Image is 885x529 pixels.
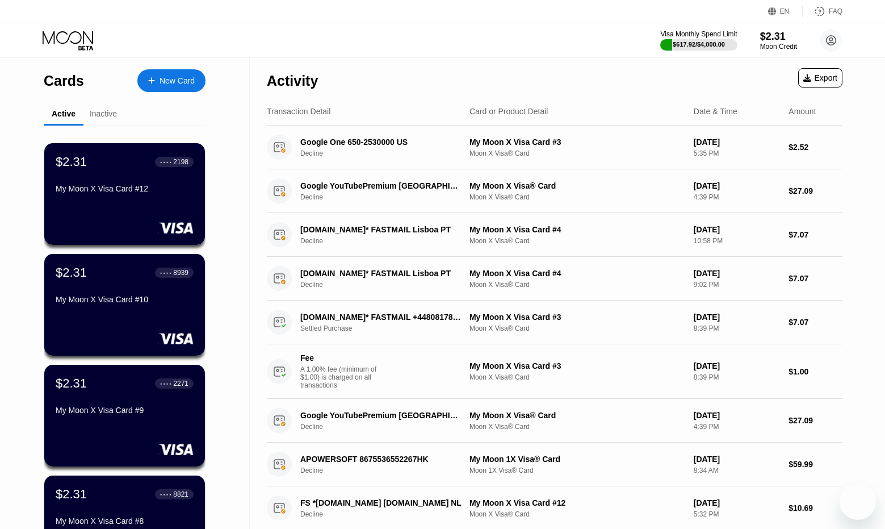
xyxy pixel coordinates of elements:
div: Visa Monthly Spend Limit [660,30,737,38]
div: Card or Product Detail [469,107,548,116]
div: [DOMAIN_NAME]* FASTMAIL Lisboa PT [300,225,462,234]
div: $2.31 [760,31,797,43]
div: Export [798,68,842,88]
div: Moon X Visa® Card [469,373,685,381]
div: 5:32 PM [694,510,780,518]
div: Decline [300,466,475,474]
div: $27.09 [788,416,842,425]
div: $1.00 [788,367,842,376]
div: Visa Monthly Spend Limit$617.92/$4,000.00 [660,30,737,51]
div: Moon X Visa® Card [469,193,685,201]
div: Moon X Visa® Card [469,149,685,157]
div: My Moon X Visa Card #3 [469,313,685,322]
div: [DOMAIN_NAME]* FASTMAIL +448081781535PT [300,313,462,322]
div: Active [52,109,76,118]
div: $2.31● ● ● ●2271My Moon X Visa Card #9 [44,365,205,466]
div: $2.31 [56,265,87,280]
div: [DATE] [694,138,780,147]
div: Amount [788,107,816,116]
div: FeeA 1.00% fee (minimum of $1.00) is charged on all transactionsMy Moon X Visa Card #3Moon X Visa... [267,344,842,399]
div: Moon X Visa® Card [469,423,685,431]
div: $2.31 [56,487,87,502]
div: Google YouTubePremium [GEOGRAPHIC_DATA] [GEOGRAPHIC_DATA]DeclineMy Moon X Visa® CardMoon X Visa® ... [267,399,842,443]
div: Moon 1X Visa® Card [469,466,685,474]
div: A 1.00% fee (minimum of $1.00) is charged on all transactions [300,365,385,389]
div: My Moon X Visa Card #12 [56,184,194,193]
div: My Moon X Visa Card #4 [469,225,685,234]
div: 8:34 AM [694,466,780,474]
div: 5:35 PM [694,149,780,157]
div: Activity [267,73,318,89]
div: ● ● ● ● [160,160,171,164]
div: 8939 [173,269,188,277]
div: My Moon X Visa Card #12 [469,498,685,507]
div: 10:58 PM [694,237,780,245]
div: Google YouTubePremium [GEOGRAPHIC_DATA] [GEOGRAPHIC_DATA]DeclineMy Moon X Visa® CardMoon X Visa® ... [267,169,842,213]
iframe: ปุ่มเพื่อเปิดใช้หน้าต่างการส่งข้อความ [840,484,876,520]
div: $27.09 [788,186,842,195]
div: Decline [300,423,475,431]
div: New Card [160,76,195,86]
div: $2.52 [788,143,842,152]
div: EN [768,6,803,17]
div: $2.31● ● ● ●2198My Moon X Visa Card #12 [44,143,205,245]
div: [DATE] [694,455,780,464]
div: My Moon X Visa® Card [469,181,685,190]
div: [DOMAIN_NAME]* FASTMAIL Lisboa PTDeclineMy Moon X Visa Card #4Moon X Visa® Card[DATE]10:58 PM$7.07 [267,213,842,257]
div: [DATE] [694,181,780,190]
div: Google YouTubePremium [GEOGRAPHIC_DATA] [GEOGRAPHIC_DATA] [300,181,462,190]
div: 2271 [173,380,188,388]
div: $2.31 [56,155,87,169]
div: $7.07 [788,318,842,327]
div: Moon X Visa® Card [469,281,685,289]
div: $617.92 / $4,000.00 [673,41,725,48]
div: New Card [137,69,205,92]
div: [DOMAIN_NAME]* FASTMAIL Lisboa PT [300,269,462,278]
div: ● ● ● ● [160,271,171,274]
div: My Moon 1X Visa® Card [469,455,685,464]
div: My Moon X Visa® Card [469,411,685,420]
div: 8821 [173,490,188,498]
div: Export [803,73,837,82]
div: [DOMAIN_NAME]* FASTMAIL Lisboa PTDeclineMy Moon X Visa Card #4Moon X Visa® Card[DATE]9:02 PM$7.07 [267,257,842,301]
div: Moon X Visa® Card [469,324,685,332]
div: Moon X Visa® Card [469,237,685,245]
div: Google One 650-2530000 USDeclineMy Moon X Visa Card #3Moon X Visa® Card[DATE]5:35 PM$2.52 [267,126,842,169]
div: Date & Time [694,107,737,116]
div: Google One 650-2530000 US [300,138,462,147]
div: FAQ [829,7,842,15]
div: $2.31Moon Credit [760,31,797,51]
div: Decline [300,149,475,157]
div: $7.07 [788,274,842,283]
div: My Moon X Visa Card #9 [56,406,194,415]
div: Settled Purchase [300,324,475,332]
div: [DATE] [694,269,780,278]
div: Decline [300,237,475,245]
div: Decline [300,510,475,518]
div: ● ● ● ● [160,493,171,496]
div: EN [780,7,790,15]
div: My Moon X Visa Card #10 [56,295,194,304]
div: Moon X Visa® Card [469,510,685,518]
div: [DATE] [694,313,780,322]
div: $10.69 [788,503,842,513]
div: $2.31 [56,376,87,391]
div: ● ● ● ● [160,382,171,385]
div: My Moon X Visa Card #8 [56,516,194,526]
div: 8:39 PM [694,373,780,381]
div: 8:39 PM [694,324,780,332]
div: Transaction Detail [267,107,330,116]
div: [DATE] [694,361,780,370]
div: 2198 [173,158,188,166]
div: $7.07 [788,230,842,239]
div: Inactive [90,109,117,118]
div: Google YouTubePremium [GEOGRAPHIC_DATA] [GEOGRAPHIC_DATA] [300,411,462,420]
div: FAQ [803,6,842,17]
div: 9:02 PM [694,281,780,289]
div: My Moon X Visa Card #4 [469,269,685,278]
div: Moon Credit [760,43,797,51]
div: [DATE] [694,411,780,420]
div: Decline [300,281,475,289]
div: My Moon X Visa Card #3 [469,361,685,370]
